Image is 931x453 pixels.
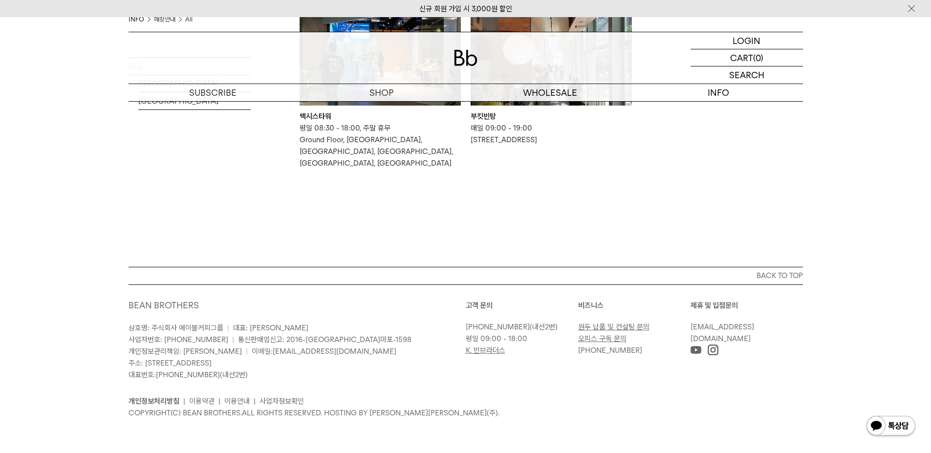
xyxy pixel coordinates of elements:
[471,110,632,122] div: 부킷빈탕
[454,50,477,66] img: 로고
[224,397,250,406] a: 이용안내
[691,32,803,49] a: LOGIN
[129,335,228,344] span: 사업자번호: [PHONE_NUMBER]
[466,346,505,355] a: K. 빈브라더스
[297,84,466,101] a: SHOP
[129,324,223,332] span: 상호명: 주식회사 에이블커피그룹
[218,395,220,407] li: |
[466,333,573,345] p: 평일 09:00 - 18:00
[183,395,185,407] li: |
[129,359,212,367] span: 주소: [STREET_ADDRESS]
[129,267,803,284] button: BACK TO TOP
[189,397,215,406] a: 이용약관
[753,49,763,66] p: (0)
[419,4,512,13] a: 신규 회원 가입 시 3,000원 할인
[129,347,242,356] span: 개인정보관리책임: [PERSON_NAME]
[691,49,803,66] a: CART (0)
[466,321,573,333] p: (내선2번)
[232,335,234,344] span: |
[691,323,754,343] a: [EMAIL_ADDRESS][DOMAIN_NAME]
[129,397,179,406] a: 개인정보처리방침
[252,347,396,356] span: 이메일:
[691,300,803,311] p: 제휴 및 입점문의
[260,397,304,406] a: 사업자정보확인
[634,84,803,101] p: INFO
[246,347,248,356] span: |
[300,110,461,122] div: 맥시스타워
[273,347,396,356] a: [EMAIL_ADDRESS][DOMAIN_NAME]
[129,84,297,101] a: SUBSCRIBE
[578,334,627,343] a: 오피스 구독 문의
[578,323,650,331] a: 원두 납품 및 컨설팅 문의
[466,300,578,311] p: 고객 문의
[578,346,642,355] a: [PHONE_NUMBER]
[300,122,461,169] p: 평일 08:30 - 18:00, 주말 휴무 Ground Floor, [GEOGRAPHIC_DATA], [GEOGRAPHIC_DATA], [GEOGRAPHIC_DATA], [G...
[471,122,632,146] p: 매일 09:00 - 19:00 [STREET_ADDRESS]
[729,66,764,84] p: SEARCH
[866,415,916,438] img: 카카오톡 채널 1:1 채팅 버튼
[730,49,753,66] p: CART
[233,324,308,332] span: 대표: [PERSON_NAME]
[156,370,220,379] a: [PHONE_NUMBER]
[238,335,411,344] span: 통신판매업신고: 2016-[GEOGRAPHIC_DATA]마포-1598
[227,324,229,332] span: |
[129,407,803,419] p: COPYRIGHT(C) BEAN BROTHERS. ALL RIGHTS RESERVED. HOSTING BY [PERSON_NAME][PERSON_NAME](주).
[466,323,530,331] a: [PHONE_NUMBER]
[578,300,691,311] p: 비즈니스
[129,300,199,310] a: BEAN BROTHERS
[466,84,634,101] p: WHOLESALE
[254,395,256,407] li: |
[129,370,248,379] span: 대표번호: (내선2번)
[733,32,760,49] p: LOGIN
